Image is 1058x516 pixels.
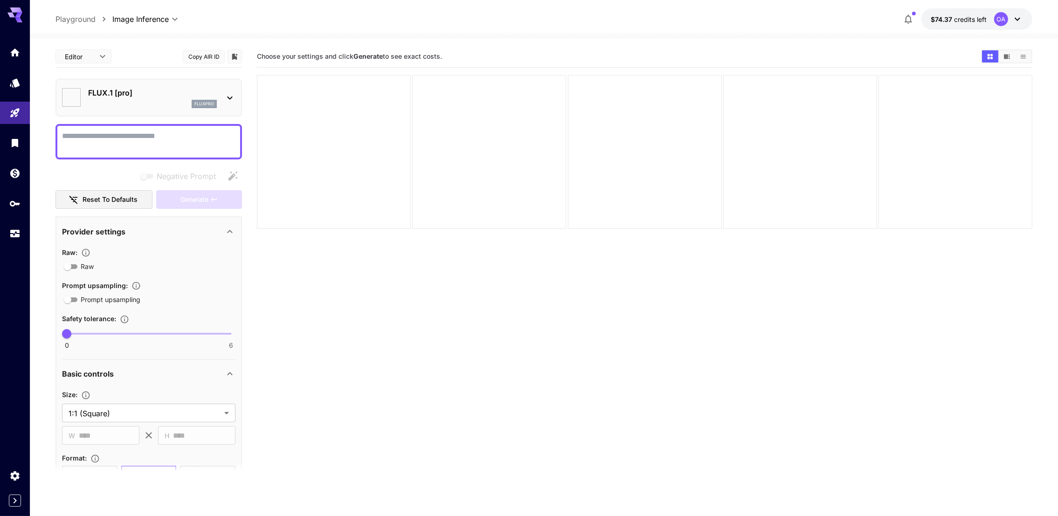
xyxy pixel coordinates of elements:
button: Controls the level of post-processing applied to generated images. [77,248,94,257]
button: Adjust the dimensions of the generated image by specifying its width and height in pixels, or sel... [77,391,94,400]
div: OA [994,12,1008,26]
span: Choose your settings and click to see exact costs. [257,52,442,60]
span: Raw : [62,248,77,256]
span: 6 [229,341,233,350]
button: Add to library [230,51,239,62]
button: Show media in video view [999,50,1015,62]
div: Models [9,77,21,89]
nav: breadcrumb [55,14,112,25]
span: $74.37 [931,15,954,23]
button: Show media in list view [1015,50,1031,62]
div: FLUX.1 [pro]fluxpro [62,83,235,112]
b: Generate [353,52,383,60]
button: $74.37466OA [921,8,1032,30]
span: W [69,430,75,441]
span: Raw [81,261,94,271]
button: Choose the file format for the output image. [87,454,104,463]
button: Reset to defaults [55,190,152,209]
div: Provider settings [62,220,235,243]
p: Basic controls [62,368,114,379]
span: 1:1 (Square) [69,408,221,419]
div: API Keys [9,198,21,209]
div: Home [9,47,21,58]
span: Prompt upsampling [81,295,140,304]
span: Negative prompts are not compatible with the selected model. [138,170,223,182]
span: Negative Prompt [157,171,216,182]
div: $74.37466 [931,14,987,24]
div: Wallet [9,167,21,179]
span: 0 [65,341,69,350]
p: FLUX.1 [pro] [88,87,217,98]
a: Playground [55,14,96,25]
div: Settings [9,470,21,482]
div: Playground [9,107,21,119]
span: Editor [65,52,94,62]
span: Image Inference [112,14,169,25]
button: Enables automatic enhancement and expansion of the input prompt to improve generation quality and... [128,281,145,290]
button: Copy AIR ID [183,50,225,63]
button: Expand sidebar [9,495,21,507]
button: Show media in grid view [982,50,998,62]
span: Size : [62,391,77,399]
p: Provider settings [62,226,125,237]
div: Show media in grid viewShow media in video viewShow media in list view [981,49,1032,63]
p: fluxpro [194,101,214,107]
div: Library [9,137,21,149]
span: Safety tolerance : [62,315,116,323]
span: Format : [62,454,87,462]
span: Prompt upsampling : [62,282,128,289]
div: Basic controls [62,363,235,385]
span: credits left [954,15,987,23]
span: H [165,430,169,441]
div: Usage [9,228,21,240]
button: Controls the tolerance level for input and output content moderation. Lower values apply stricter... [116,315,133,324]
